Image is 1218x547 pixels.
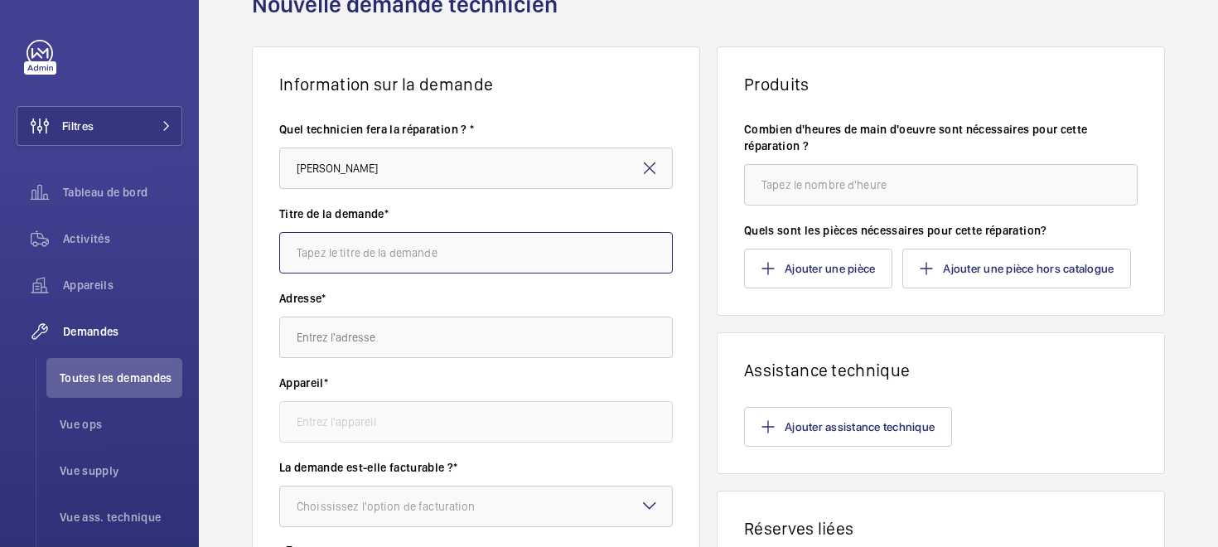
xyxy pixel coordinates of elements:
span: Tableau de bord [63,184,182,201]
button: Filtres [17,106,182,146]
span: Toutes les demandes [60,370,182,386]
input: Entrez l'appareil [279,401,673,443]
label: Quels sont les pièces nécessaires pour cette réparation? [744,222,1138,239]
label: Adresse* [279,290,673,307]
input: Tapez le titre de la demande [279,232,673,273]
h1: Réserves liées [744,518,1138,539]
span: Vue ass. technique [60,509,182,525]
button: Ajouter une pièce [744,249,892,288]
label: Appareil* [279,375,673,391]
span: Vue supply [60,462,182,479]
label: La demande est-elle facturable ?* [279,459,673,476]
input: Tapez le nombre d'heure [744,164,1138,206]
h1: Information sur la demande [279,74,673,94]
span: Activités [63,230,182,247]
button: Ajouter assistance technique [744,407,952,447]
h1: Produits [744,74,1138,94]
span: Vue ops [60,416,182,433]
span: Demandes [63,323,182,340]
label: Titre de la demande* [279,206,673,222]
div: Choississez l'option de facturation [297,498,517,515]
input: Sélectionner le technicien [279,148,673,189]
span: Filtres [62,118,94,134]
label: Combien d'heures de main d'oeuvre sont nécessaires pour cette réparation ? [744,121,1138,154]
label: Quel technicien fera la réparation ? * [279,121,673,138]
input: Entrez l'adresse [279,317,673,358]
span: Appareils [63,277,182,293]
button: Ajouter une pièce hors catalogue [902,249,1131,288]
h1: Assistance technique [744,360,1138,380]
